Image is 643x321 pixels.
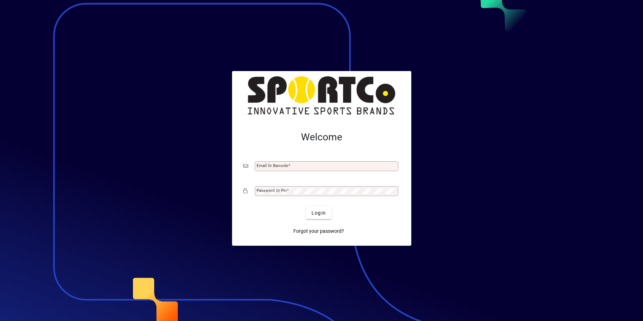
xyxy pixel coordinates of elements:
[291,225,347,237] a: Forgot your password?
[306,207,331,219] button: Login
[257,188,287,193] mat-label: Password or Pin
[312,209,326,217] span: Login
[243,131,400,143] h2: Welcome
[257,163,288,168] mat-label: Email or Barcode
[293,228,344,235] span: Forgot your password?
